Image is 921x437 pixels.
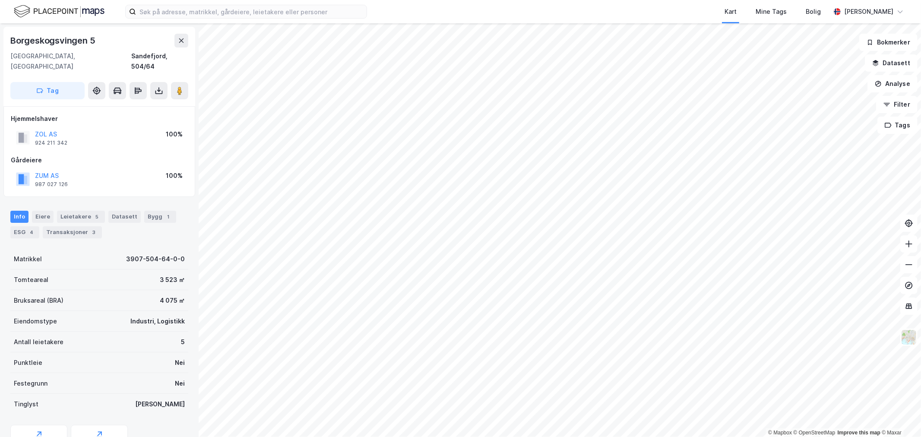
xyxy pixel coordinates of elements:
[14,337,63,347] div: Antall leietakere
[130,316,185,326] div: Industri, Logistikk
[160,295,185,306] div: 4 075 ㎡
[859,34,918,51] button: Bokmerker
[43,226,102,238] div: Transaksjoner
[878,396,921,437] iframe: Chat Widget
[14,295,63,306] div: Bruksareal (BRA)
[175,358,185,368] div: Nei
[35,181,68,188] div: 987 027 126
[867,75,918,92] button: Analyse
[14,4,104,19] img: logo.f888ab2527a4732fd821a326f86c7f29.svg
[14,399,38,409] div: Tinglyst
[865,54,918,72] button: Datasett
[131,51,188,72] div: Sandefjord, 504/64
[768,430,792,436] a: Mapbox
[57,211,105,223] div: Leietakere
[10,34,97,47] div: Borgeskogsvingen 5
[126,254,185,264] div: 3907-504-64-0-0
[93,212,101,221] div: 5
[838,430,880,436] a: Improve this map
[10,211,28,223] div: Info
[135,399,185,409] div: [PERSON_NAME]
[876,96,918,113] button: Filter
[11,155,188,165] div: Gårdeiere
[794,430,836,436] a: OpenStreetMap
[136,5,367,18] input: Søk på adresse, matrikkel, gårdeiere, leietakere eller personer
[164,212,173,221] div: 1
[144,211,176,223] div: Bygg
[10,226,39,238] div: ESG
[901,329,917,345] img: Z
[35,139,67,146] div: 924 211 342
[90,228,98,237] div: 3
[32,211,54,223] div: Eiere
[181,337,185,347] div: 5
[806,6,821,17] div: Bolig
[877,117,918,134] button: Tags
[725,6,737,17] div: Kart
[27,228,36,237] div: 4
[166,129,183,139] div: 100%
[108,211,141,223] div: Datasett
[14,275,48,285] div: Tomteareal
[14,316,57,326] div: Eiendomstype
[175,378,185,389] div: Nei
[166,171,183,181] div: 100%
[10,51,131,72] div: [GEOGRAPHIC_DATA], [GEOGRAPHIC_DATA]
[14,378,47,389] div: Festegrunn
[14,254,42,264] div: Matrikkel
[14,358,42,368] div: Punktleie
[10,82,85,99] button: Tag
[160,275,185,285] div: 3 523 ㎡
[878,396,921,437] div: Kontrollprogram for chat
[11,114,188,124] div: Hjemmelshaver
[844,6,893,17] div: [PERSON_NAME]
[756,6,787,17] div: Mine Tags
